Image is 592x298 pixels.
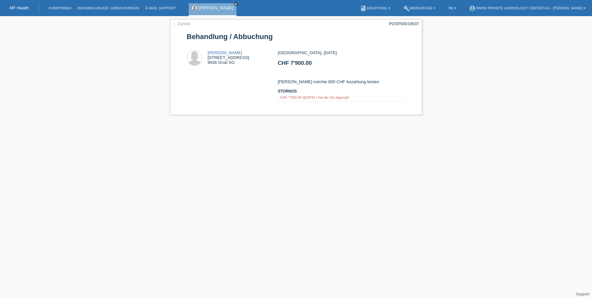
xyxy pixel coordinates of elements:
[278,89,405,94] h3: Stornos
[208,50,242,55] a: [PERSON_NAME]
[357,6,393,10] a: bookAnleitung ▾
[235,2,238,5] i: close
[187,33,406,41] h1: Behandlung / Abbuchung
[278,50,405,108] div: [GEOGRAPHIC_DATA], [DATE] [PERSON_NAME] möchte 800 CHF Anzahlung leisten
[403,5,410,12] i: build
[75,6,142,10] a: Behandlungen / Abbuchungen
[445,6,459,10] a: DE ▾
[234,2,238,6] a: close
[278,60,405,70] h2: CHF 7'900.00
[208,50,249,65] div: [STREET_ADDRESS] 9036 Grub SG
[278,95,405,99] div: - CHF 7'900.00 ([DATE] / hat die Op abgesgt)
[45,6,75,10] a: Kund*innen
[10,5,29,10] a: MF Health
[466,6,589,10] a: account_circleSWISS PRIVATE CARDIOLOGY CENTER AG - [PERSON_NAME] ▾
[389,21,419,26] div: POSP00019937
[360,5,366,12] i: book
[400,6,439,10] a: buildWerkzeuge ▾
[142,6,179,10] a: E-Mail Support
[576,292,589,296] a: Support
[199,5,233,10] a: [PERSON_NAME]
[469,5,476,12] i: account_circle
[172,21,190,26] a: ← Zurück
